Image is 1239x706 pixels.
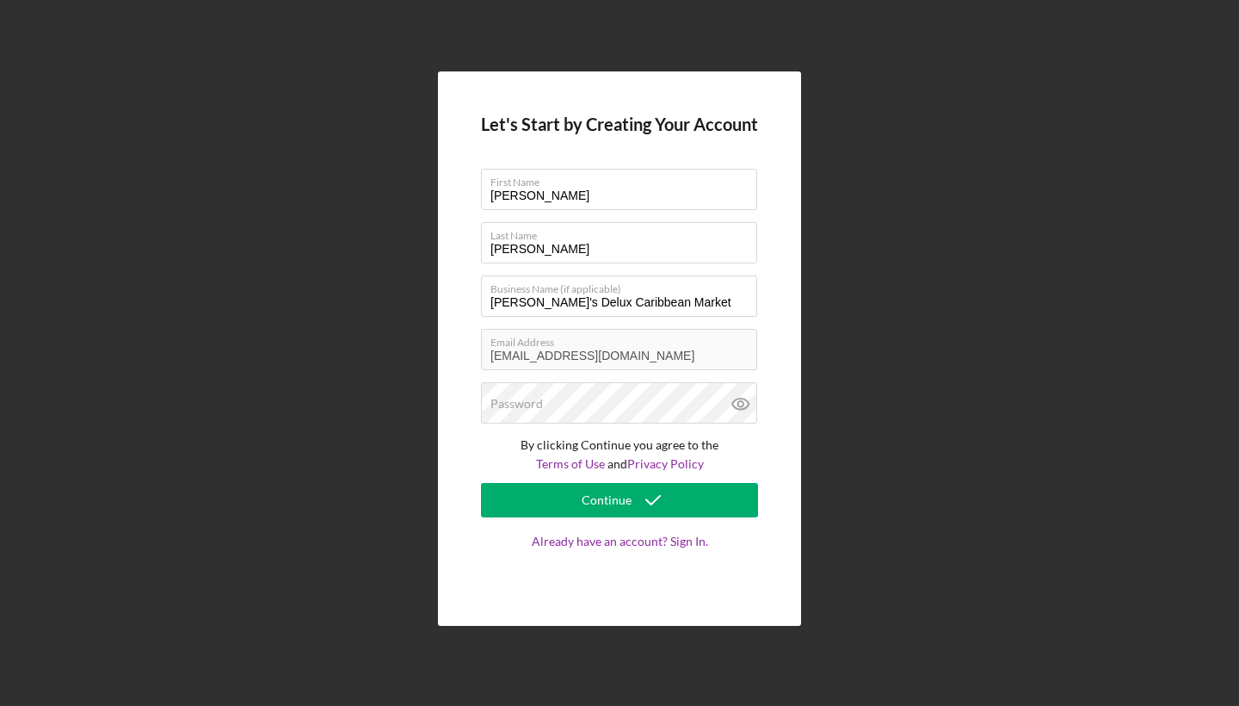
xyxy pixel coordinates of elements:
[490,170,757,189] label: First Name
[481,483,758,517] button: Continue
[481,436,758,474] p: By clicking Continue you agree to the and
[536,456,605,471] a: Terms of Use
[481,115,758,134] h4: Let's Start by Creating Your Account
[490,397,543,411] label: Password
[481,535,758,583] a: Already have an account? Sign In.
[490,276,757,295] label: Business Name (if applicable)
[627,456,704,471] a: Privacy Policy
[490,330,757,349] label: Email Address
[490,223,757,242] label: Last Name
[582,483,632,517] div: Continue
